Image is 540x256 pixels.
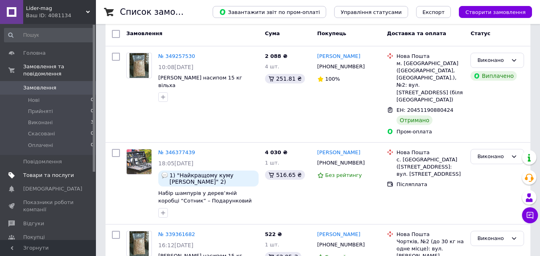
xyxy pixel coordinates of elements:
[91,97,94,104] span: 0
[265,74,305,83] div: 251.81 ₴
[459,6,532,18] button: Створити замовлення
[265,30,280,36] span: Cума
[213,6,326,18] button: Завантажити звіт по пром-оплаті
[130,231,149,256] img: Фото товару
[316,158,367,168] div: [PHONE_NUMBER]
[120,7,201,17] h1: Список замовлень
[23,158,62,165] span: Повідомлення
[341,9,402,15] span: Управління статусами
[397,156,464,178] div: с. [GEOGRAPHIC_DATA] ([STREET_ADDRESS]: вул. [STREET_ADDRESS]
[317,231,361,238] a: [PERSON_NAME]
[470,71,517,81] div: Виплачено
[317,149,361,157] a: [PERSON_NAME]
[397,107,453,113] span: ЕН: 20451190880424
[316,240,367,250] div: [PHONE_NUMBER]
[265,170,305,180] div: 516.65 ₴
[265,231,282,237] span: 522 ₴
[126,149,152,175] a: Фото товару
[158,160,193,167] span: 18:05[DATE]
[158,149,195,155] a: № 346377439
[397,149,464,156] div: Нова Пошта
[23,50,46,57] span: Головна
[325,172,362,178] span: Без рейтингу
[219,8,320,16] span: Завантажити звіт по пром-оплаті
[477,56,508,65] div: Виконано
[158,231,195,237] a: № 339361682
[91,108,94,115] span: 0
[23,172,74,179] span: Товари та послуги
[91,130,94,137] span: 0
[265,53,287,59] span: 2 088 ₴
[158,53,195,59] a: № 349257530
[28,97,40,104] span: Нові
[158,75,242,88] a: [PERSON_NAME] насипом 15 кг вільха
[91,119,94,126] span: 3
[158,242,193,248] span: 16:12[DATE]
[23,234,45,241] span: Покупці
[470,30,490,36] span: Статус
[265,149,287,155] span: 4 030 ₴
[28,130,55,137] span: Скасовані
[422,9,445,15] span: Експорт
[465,9,526,15] span: Створити замовлення
[23,63,96,77] span: Замовлення та повідомлення
[127,149,151,174] img: Фото товару
[477,153,508,161] div: Виконано
[23,84,56,91] span: Замовлення
[158,190,252,211] a: Набір шампурів у дерев’яній коробці “Сотник” – Подарунковий комплект для барбекю
[397,181,464,188] div: Післяплата
[23,199,74,213] span: Показники роботи компанії
[265,242,279,248] span: 1 шт.
[451,9,532,15] a: Створити замовлення
[317,30,347,36] span: Покупець
[23,220,44,227] span: Відгуки
[325,76,340,82] span: 100%
[26,5,86,12] span: Lider-mag
[387,30,446,36] span: Доставка та оплата
[28,108,53,115] span: Прийняті
[397,60,464,103] div: м. [GEOGRAPHIC_DATA] ([GEOGRAPHIC_DATA], [GEOGRAPHIC_DATA].), №2: вул. [STREET_ADDRESS] (біля [GE...
[126,30,162,36] span: Замовлення
[26,12,96,19] div: Ваш ID: 4081134
[23,185,82,192] span: [DEMOGRAPHIC_DATA]
[130,53,149,78] img: Фото товару
[397,53,464,60] div: Нова Пошта
[317,53,361,60] a: [PERSON_NAME]
[28,142,53,149] span: Оплачені
[28,119,53,126] span: Виконані
[4,28,94,42] input: Пошук
[316,62,367,72] div: [PHONE_NUMBER]
[397,128,464,135] div: Пром-оплата
[265,160,279,166] span: 1 шт.
[522,207,538,223] button: Чат з покупцем
[161,172,168,179] img: :speech_balloon:
[158,64,193,70] span: 10:08[DATE]
[416,6,451,18] button: Експорт
[477,234,508,243] div: Виконано
[169,172,255,185] span: 1) "Найкращому куму [PERSON_NAME]" 2) "Найкращому куму Віталі"
[397,115,432,125] div: Отримано
[126,53,152,78] a: Фото товару
[91,142,94,149] span: 0
[334,6,408,18] button: Управління статусами
[397,231,464,238] div: Нова Пошта
[265,64,279,69] span: 4 шт.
